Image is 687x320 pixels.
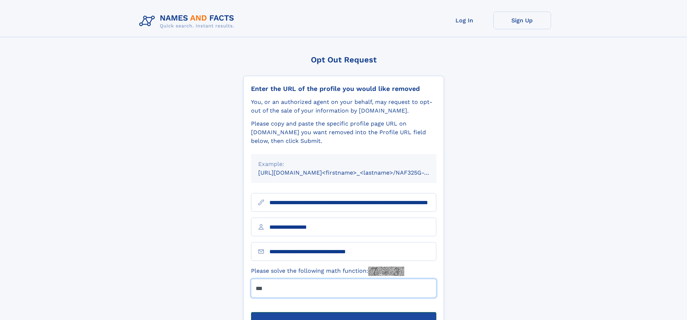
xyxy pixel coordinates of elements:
[136,12,240,31] img: Logo Names and Facts
[251,85,436,93] div: Enter the URL of the profile you would like removed
[251,267,404,276] label: Please solve the following math function:
[436,12,493,29] a: Log In
[493,12,551,29] a: Sign Up
[243,55,444,64] div: Opt Out Request
[258,169,450,176] small: [URL][DOMAIN_NAME]<firstname>_<lastname>/NAF325G-xxxxxxxx
[251,119,436,145] div: Please copy and paste the specific profile page URL on [DOMAIN_NAME] you want removed into the Pr...
[251,98,436,115] div: You, or an authorized agent on your behalf, may request to opt-out of the sale of your informatio...
[258,160,429,168] div: Example:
